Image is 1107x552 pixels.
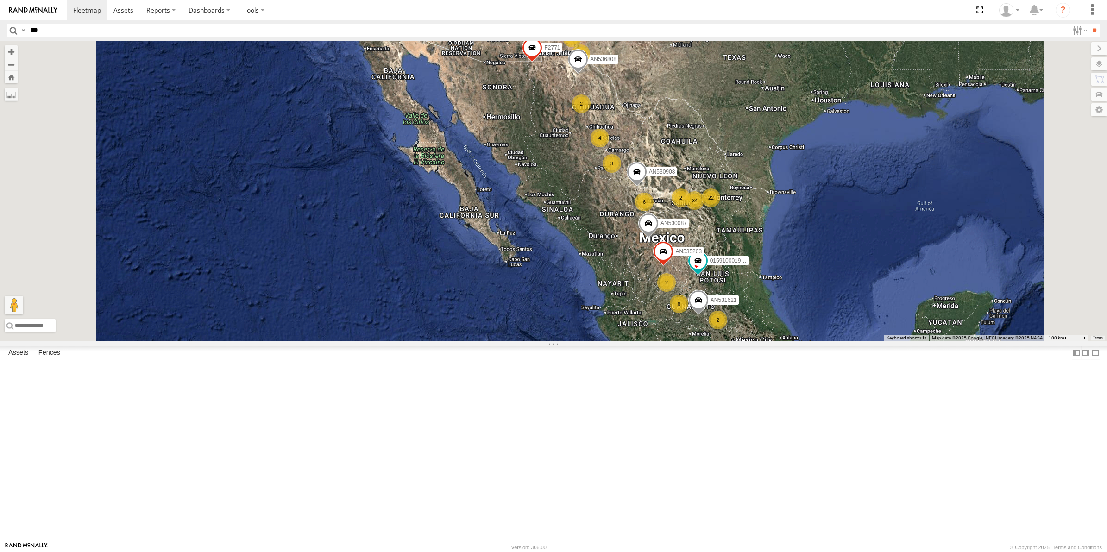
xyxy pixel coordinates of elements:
button: Zoom Home [5,71,18,83]
label: Hide Summary Table [1091,346,1100,359]
label: Search Filter Options [1069,24,1089,37]
span: AN531621 [711,297,737,303]
span: AN530908 [649,169,675,175]
button: Zoom in [5,45,18,58]
button: Drag Pegman onto the map to open Street View [5,296,23,314]
div: 6 [635,193,654,211]
div: 4 [591,129,609,147]
label: Dock Summary Table to the Right [1081,346,1090,359]
div: 2 [572,94,591,113]
div: 3 [563,29,581,47]
span: 015910001975823 [710,257,756,264]
span: F2771 [544,44,560,50]
label: Fences [34,346,65,359]
span: AN530087 [660,220,687,226]
button: Map Scale: 100 km per 42 pixels [1046,335,1088,341]
div: 4 [723,341,741,360]
a: Visit our Website [5,543,48,552]
button: Zoom out [5,58,18,71]
img: rand-logo.svg [9,7,57,13]
div: 2 [709,311,727,329]
div: © Copyright 2025 - [1010,545,1102,550]
label: Dock Summary Table to the Left [1072,346,1081,359]
div: Version: 306.00 [511,545,547,550]
button: Keyboard shortcuts [887,335,926,341]
label: Search Query [19,24,27,37]
div: Roberto Garcia [996,3,1023,17]
label: Measure [5,88,18,101]
label: Map Settings [1091,103,1107,116]
div: 2 [657,273,676,292]
div: 2 [672,188,690,207]
div: 3 [603,154,621,173]
span: 100 km [1049,335,1064,340]
div: 22 [702,188,720,207]
div: 34 [686,191,704,210]
i: ? [1056,3,1070,18]
a: Terms [1093,336,1103,340]
label: Assets [4,346,33,359]
span: Map data ©2025 Google, INEGI Imagery ©2025 NASA [932,335,1043,340]
a: Terms and Conditions [1053,545,1102,550]
span: AN536808 [590,56,616,63]
div: 8 [670,295,688,313]
span: AN535203 [675,248,702,255]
